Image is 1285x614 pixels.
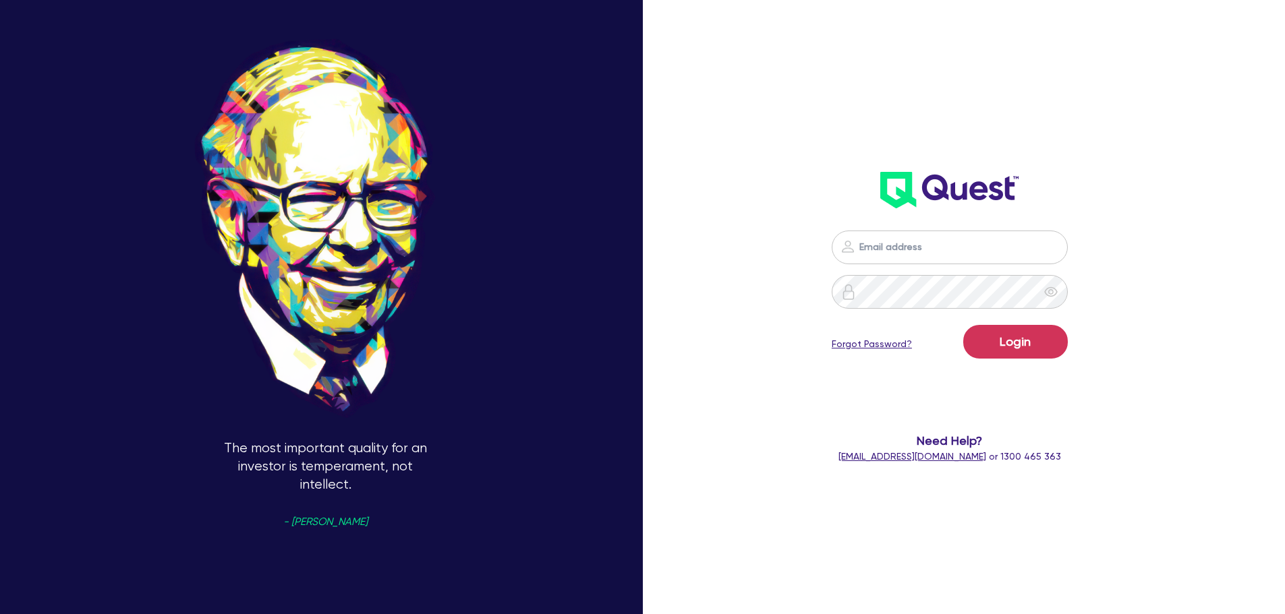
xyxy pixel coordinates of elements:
button: Login [963,325,1068,359]
a: Forgot Password? [832,337,912,351]
a: [EMAIL_ADDRESS][DOMAIN_NAME] [838,451,986,462]
span: eye [1044,285,1058,299]
span: Need Help? [778,431,1122,450]
span: or 1300 465 363 [838,451,1061,462]
img: icon-password [840,239,856,255]
span: - [PERSON_NAME] [283,517,368,527]
img: wH2k97JdezQIQAAAABJRU5ErkJggg== [880,172,1019,208]
img: icon-password [840,284,857,300]
input: Email address [832,231,1068,264]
